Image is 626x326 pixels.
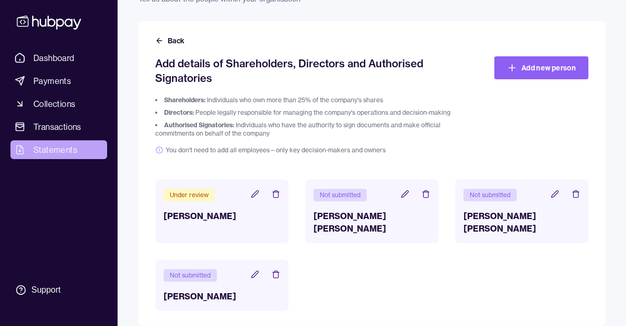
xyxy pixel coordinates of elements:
[164,108,194,116] span: Directors:
[33,75,71,87] span: Payments
[155,146,480,154] span: You don't need to add all employees—only key decision-makers and owners
[10,71,107,90] a: Payments
[314,210,430,235] h3: [PERSON_NAME] [PERSON_NAME]
[155,121,480,138] li: Individuals who have the authority to sign documents and make official commitments on behalf of t...
[463,210,580,235] h3: [PERSON_NAME] [PERSON_NAME]
[463,189,517,201] div: Not submitted
[33,52,75,64] span: Dashboard
[164,290,280,303] h3: [PERSON_NAME]
[164,269,217,282] div: Not submitted
[10,140,107,159] a: Statements
[33,98,75,110] span: Collections
[164,96,205,104] span: Shareholders:
[10,94,107,113] a: Collections
[155,108,480,117] li: People legally responsible for managing the company's operations and decision-making
[33,120,82,133] span: Transactions
[10,279,107,301] a: Support
[494,56,588,79] a: Add new person
[155,35,187,46] button: Back
[33,143,77,156] span: Statements
[10,49,107,67] a: Dashboard
[164,189,215,201] div: Under review
[10,117,107,136] a: Transactions
[155,96,480,104] li: Individuals who own more than 25% of the company's shares
[164,121,234,129] span: Authorised Signatories:
[314,189,367,201] div: Not submitted
[164,210,280,222] h3: [PERSON_NAME]
[31,284,61,296] div: Support
[155,56,480,86] h2: Add details of Shareholders, Directors and Authorised Signatories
